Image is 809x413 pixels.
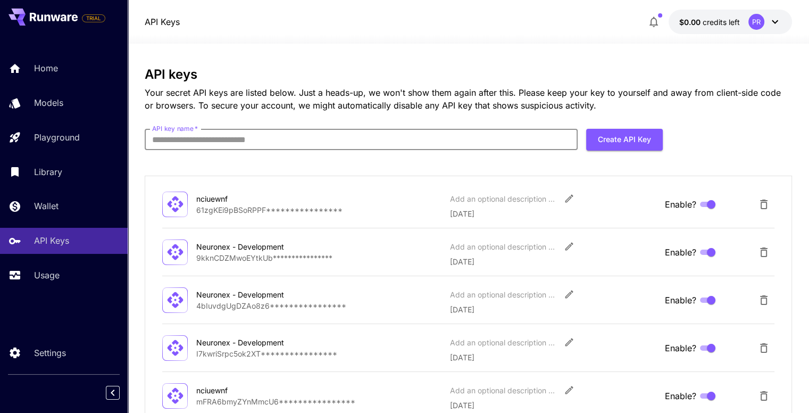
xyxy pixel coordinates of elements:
[449,352,656,363] p: [DATE]
[449,337,556,348] div: Add an optional description or comment
[34,62,58,75] p: Home
[449,208,656,219] p: [DATE]
[560,237,579,256] button: Edit
[449,400,656,411] p: [DATE]
[34,269,60,282] p: Usage
[449,241,556,252] div: Add an optional description or comment
[449,385,556,396] div: Add an optional description or comment
[196,385,303,396] div: nciuewnf
[449,193,556,204] div: Add an optional description or comment
[145,15,180,28] nav: breadcrumb
[449,289,556,300] div: Add an optional description or comment
[196,337,303,348] div: Neuronex - Development
[145,15,180,28] a: API Keys
[753,337,774,359] button: Delete API Key
[82,14,105,22] span: TRIAL
[152,124,198,133] label: API key name
[449,256,656,267] p: [DATE]
[586,129,663,151] button: Create API Key
[196,241,303,252] div: Neuronex - Development
[560,285,579,304] button: Edit
[449,304,656,315] p: [DATE]
[34,200,59,212] p: Wallet
[560,189,579,208] button: Edit
[665,246,696,259] span: Enable?
[34,131,80,144] p: Playground
[703,18,740,27] span: credits left
[34,234,69,247] p: API Keys
[665,198,696,211] span: Enable?
[679,18,703,27] span: $0.00
[753,385,774,407] button: Delete API Key
[665,294,696,307] span: Enable?
[145,67,792,82] h3: API keys
[679,16,740,28] div: $0.00
[753,242,774,263] button: Delete API Key
[560,381,579,400] button: Edit
[34,96,63,109] p: Models
[669,10,792,34] button: $0.00PR
[665,390,696,402] span: Enable?
[106,386,120,400] button: Collapse sidebar
[560,333,579,352] button: Edit
[196,193,303,204] div: nciuewnf
[196,289,303,300] div: Neuronex - Development
[114,383,128,402] div: Collapse sidebar
[753,194,774,215] button: Delete API Key
[753,290,774,311] button: Delete API Key
[665,342,696,354] span: Enable?
[34,166,62,178] p: Library
[748,14,764,30] div: PR
[34,346,66,359] p: Settings
[82,12,105,24] span: Add your payment card to enable full platform functionality.
[145,86,792,112] p: Your secret API keys are listed below. Just a heads-up, we won't show them again after this. Plea...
